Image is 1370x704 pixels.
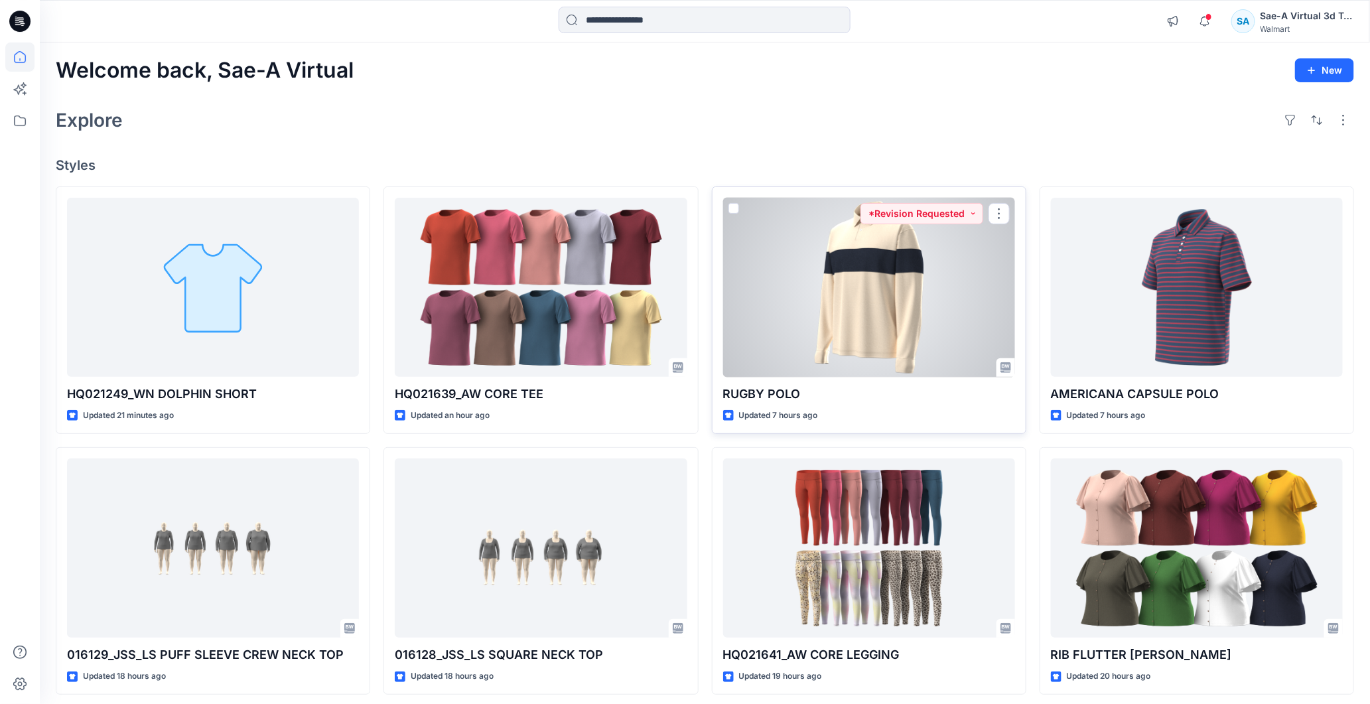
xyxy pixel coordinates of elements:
p: HQ021249_WN DOLPHIN SHORT [67,385,359,403]
div: Sae-A Virtual 3d Team [1261,8,1353,24]
h2: Explore [56,109,123,131]
a: HQ021249_WN DOLPHIN SHORT [67,198,359,378]
p: HQ021641_AW CORE LEGGING [723,646,1015,664]
a: RUGBY POLO [723,198,1015,378]
p: Updated 7 hours ago [739,409,818,423]
p: RUGBY POLO [723,385,1015,403]
p: Updated 7 hours ago [1067,409,1146,423]
div: SA [1231,9,1255,33]
a: RIB FLUTTER HENLEY [1051,458,1343,638]
p: Updated 19 hours ago [739,669,822,683]
p: HQ021639_AW CORE TEE [395,385,687,403]
a: AMERICANA CAPSULE POLO [1051,198,1343,378]
a: HQ021639_AW CORE TEE [395,198,687,378]
button: New [1295,58,1354,82]
p: Updated 18 hours ago [83,669,166,683]
a: 016129_JSS_LS PUFF SLEEVE CREW NECK TOP [67,458,359,638]
h2: Welcome back, Sae-A Virtual [56,58,354,83]
p: 016129_JSS_LS PUFF SLEEVE CREW NECK TOP [67,646,359,664]
p: Updated 18 hours ago [411,669,494,683]
a: 016128_JSS_LS SQUARE NECK TOP [395,458,687,638]
p: Updated 21 minutes ago [83,409,174,423]
h4: Styles [56,157,1354,173]
div: Walmart [1261,24,1353,34]
p: AMERICANA CAPSULE POLO [1051,385,1343,403]
p: Updated 20 hours ago [1067,669,1151,683]
p: 016128_JSS_LS SQUARE NECK TOP [395,646,687,664]
p: Updated an hour ago [411,409,490,423]
a: HQ021641_AW CORE LEGGING [723,458,1015,638]
p: RIB FLUTTER [PERSON_NAME] [1051,646,1343,664]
